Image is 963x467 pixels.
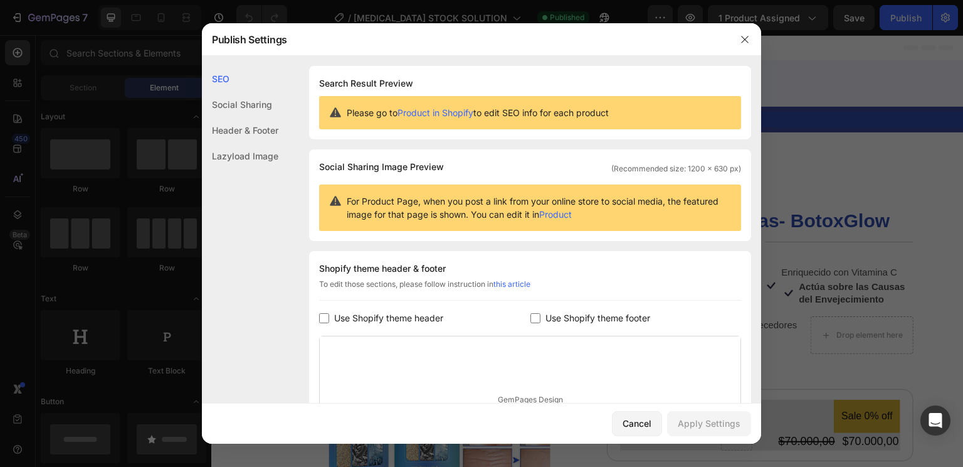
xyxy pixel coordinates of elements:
[612,411,662,436] button: Cancel
[588,245,702,270] p: Actúa sobre las Causas del Envejecimiento
[545,311,650,326] span: Use Shopify theme footer
[410,396,483,412] p: (1 FDRASCO)
[202,23,729,56] div: Publish Settings
[920,405,950,436] div: Open Intercom Messenger
[630,398,689,415] div: $70.000,00
[320,336,740,463] div: GemPages Design
[334,311,443,326] span: Use Shopify theme header
[410,368,483,383] p: Prueba 1 mes
[352,51,362,57] p: SEC
[382,42,751,55] p: Oferta Limitada: 30% OFF + Envio Gratis
[625,295,692,305] div: Drop element here
[347,195,731,221] span: For Product Page, when you post a link from your online store to social media, the featured image...
[319,159,444,174] span: Social Sharing Image Preview
[667,411,751,436] button: Apply Settings
[202,117,278,143] div: Header & Footer
[347,106,609,119] span: Please go to to edit SEO info for each product
[319,76,741,91] h1: Search Result Preview
[623,365,689,398] pre: Sale 0% off
[457,149,548,161] p: 122,000+ Mujeres felices
[352,40,362,51] div: 49
[396,172,702,199] h1: Suero Anti Arrugas- BotoxGlow
[397,107,473,118] a: Product in Shopify
[202,92,278,117] div: Social Sharing
[286,51,297,57] p: HRS
[319,40,329,51] div: 16
[678,417,740,430] div: Apply Settings
[571,231,702,244] p: Enriquecido con Vitamina C
[493,279,530,289] a: this article
[539,209,572,220] a: Product
[611,163,741,174] span: (Recommended size: 1200 x 630 px)
[202,66,278,92] div: SEO
[623,417,651,430] div: Cancel
[319,261,741,276] div: Shopify theme header & footer
[286,40,297,51] div: 13
[397,200,533,213] p: Choose Your Treatment Plan
[319,279,741,301] div: To edit those sections, please follow instruction in
[1,78,751,91] p: 🎁 OFERTA LIMITADA DE LANZAMIENTO 🎁
[566,398,625,415] div: $70.000,00
[414,284,586,296] p: Infundido con Péptidos Rejuvenecedores
[202,143,278,169] div: Lazyload Image
[319,51,329,57] p: MIN
[414,231,545,255] p: Formulado con Ácido Hialurónico y Colágeno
